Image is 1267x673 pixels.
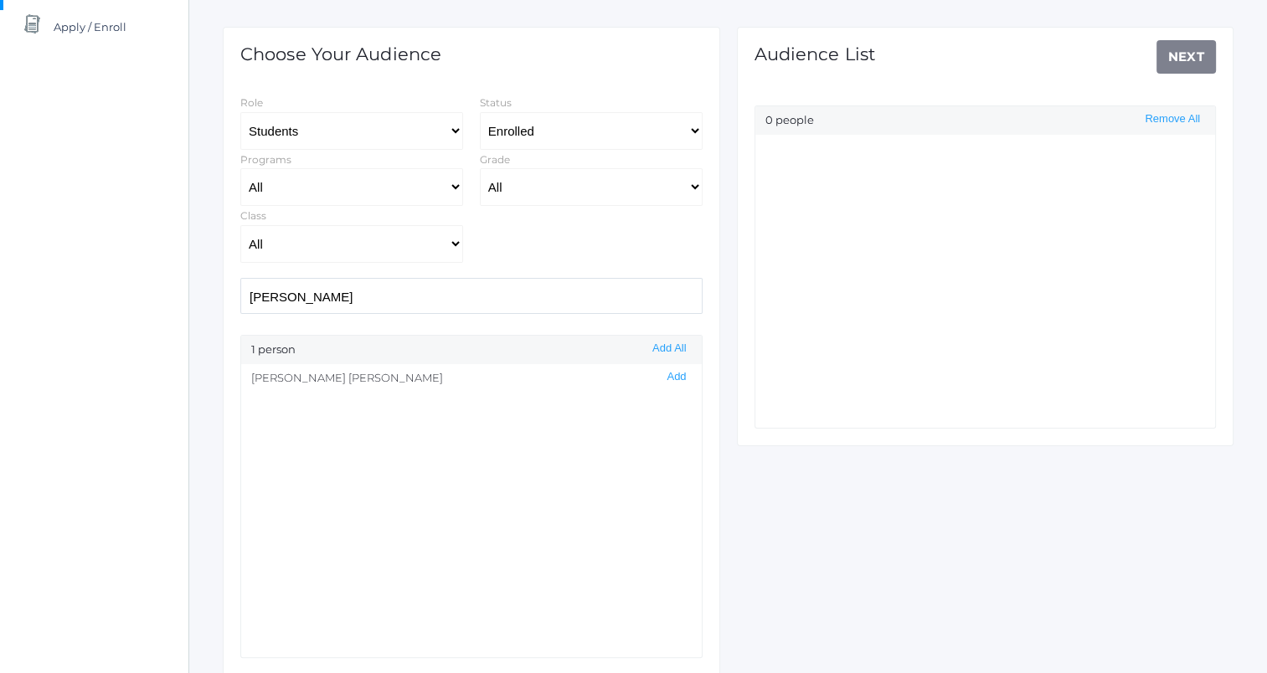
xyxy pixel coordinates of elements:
[240,209,266,222] label: Class
[241,336,702,364] div: 1 person
[662,370,691,384] button: Add
[1140,112,1205,126] button: Remove All
[647,342,691,356] button: Add All
[755,106,1216,135] div: 0 people
[240,96,263,109] label: Role
[241,364,702,393] li: [PERSON_NAME] [PERSON_NAME]
[240,278,703,314] input: Filter by name
[755,44,876,64] h1: Audience List
[240,44,441,64] h1: Choose Your Audience
[54,10,126,44] span: Apply / Enroll
[480,153,510,166] label: Grade
[480,96,512,109] label: Status
[240,153,291,166] label: Programs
